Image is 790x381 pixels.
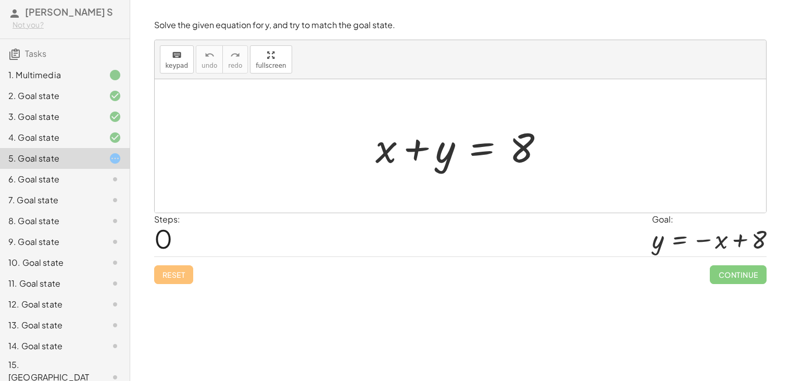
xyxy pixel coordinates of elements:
div: 5. Goal state [8,152,92,165]
button: redoredo [222,45,248,73]
div: 3. Goal state [8,110,92,123]
div: 2. Goal state [8,90,92,102]
button: fullscreen [250,45,292,73]
span: Tasks [25,48,46,59]
i: Task not started. [109,319,121,331]
i: Task finished and correct. [109,90,121,102]
span: fullscreen [256,62,286,69]
div: 6. Goal state [8,173,92,186]
p: Solve the given equation for y, and try to match the goal state. [154,19,767,31]
div: 8. Goal state [8,215,92,227]
i: Task finished. [109,69,121,81]
span: [PERSON_NAME] S [25,6,113,18]
div: 14. Goal state [8,340,92,352]
span: undo [202,62,217,69]
div: 10. Goal state [8,256,92,269]
div: Not you? [12,20,121,30]
div: 11. Goal state [8,277,92,290]
i: Task started. [109,152,121,165]
i: Task not started. [109,173,121,186]
span: keypad [166,62,189,69]
i: Task finished and correct. [109,110,121,123]
span: redo [228,62,242,69]
div: 9. Goal state [8,236,92,248]
i: Task not started. [109,298,121,311]
i: Task not started. [109,340,121,352]
i: Task not started. [109,236,121,248]
i: Task finished and correct. [109,131,121,144]
i: Task not started. [109,256,121,269]
i: undo [205,49,215,62]
i: redo [230,49,240,62]
div: 7. Goal state [8,194,92,206]
div: 13. Goal state [8,319,92,331]
div: Goal: [652,213,767,226]
div: 1. Multimedia [8,69,92,81]
button: keyboardkeypad [160,45,194,73]
div: 12. Goal state [8,298,92,311]
i: Task not started. [109,194,121,206]
div: 4. Goal state [8,131,92,144]
i: Task not started. [109,215,121,227]
span: 0 [154,223,172,254]
button: undoundo [196,45,223,73]
label: Steps: [154,214,180,225]
i: keyboard [172,49,182,62]
i: Task not started. [109,277,121,290]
